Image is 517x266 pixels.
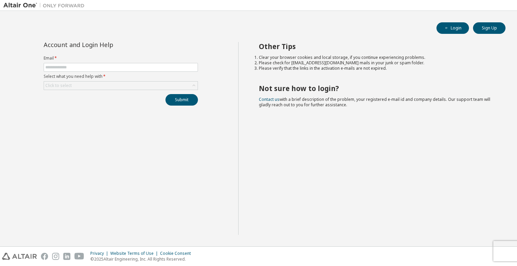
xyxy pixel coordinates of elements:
img: linkedin.svg [63,253,70,260]
li: Please verify that the links in the activation e-mails are not expired. [259,66,494,71]
h2: Not sure how to login? [259,84,494,93]
label: Email [44,56,198,61]
div: Click to select [44,82,198,90]
div: Website Terms of Use [110,251,160,256]
span: with a brief description of the problem, your registered e-mail id and company details. Our suppo... [259,96,490,108]
p: © 2025 Altair Engineering, Inc. All Rights Reserved. [90,256,195,262]
li: Clear your browser cookies and local storage, if you continue experiencing problems. [259,55,494,60]
button: Sign Up [473,22,505,34]
img: altair_logo.svg [2,253,37,260]
img: instagram.svg [52,253,59,260]
label: Select what you need help with [44,74,198,79]
button: Submit [165,94,198,106]
div: Account and Login Help [44,42,167,47]
a: Contact us [259,96,279,102]
button: Login [436,22,469,34]
div: Click to select [45,83,72,88]
img: Altair One [3,2,88,9]
h2: Other Tips [259,42,494,51]
img: facebook.svg [41,253,48,260]
img: youtube.svg [74,253,84,260]
div: Cookie Consent [160,251,195,256]
li: Please check for [EMAIL_ADDRESS][DOMAIN_NAME] mails in your junk or spam folder. [259,60,494,66]
div: Privacy [90,251,110,256]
